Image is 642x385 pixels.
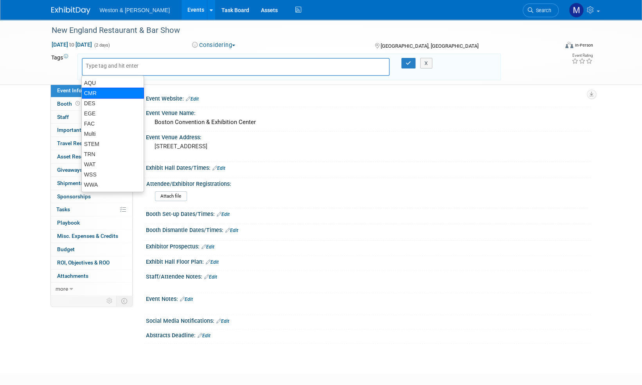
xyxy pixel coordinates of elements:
[212,166,225,171] a: Edit
[146,107,591,117] div: Event Venue Name:
[82,149,144,159] div: TRN
[57,259,110,266] span: ROI, Objectives & ROO
[94,43,110,48] span: (2 days)
[571,54,592,58] div: Event Rating
[155,143,323,150] pre: [STREET_ADDRESS]
[86,62,148,70] input: Type tag and hit enter
[574,42,593,48] div: In-Person
[57,153,104,160] span: Asset Reservations
[51,216,132,229] a: Playbook
[82,78,144,88] div: AQU
[57,127,106,133] span: Important Deadlines
[217,212,230,217] a: Edit
[103,296,117,306] td: Personalize Event Tab Strip
[49,23,547,38] div: New England Restaurant & Bar Show
[146,329,591,340] div: Abstracts Deadline:
[533,7,551,13] span: Search
[51,164,132,176] a: Giveaways
[51,54,70,80] td: Tags
[189,41,238,49] button: Considering
[51,111,132,124] a: Staff
[146,224,591,234] div: Booth Dismantle Dates/Times:
[420,58,432,69] button: X
[74,101,81,106] span: Booth not reserved yet
[146,256,591,266] div: Exhibit Hall Floor Plan:
[146,162,591,172] div: Exhibit Hall Dates/Times:
[225,228,238,233] a: Edit
[57,180,83,186] span: Shipments
[51,97,132,110] a: Booth
[51,124,132,137] a: Important Deadlines
[57,273,88,279] span: Attachments
[57,114,69,120] span: Staff
[82,159,144,169] div: WAT
[523,4,559,17] a: Search
[51,190,132,203] a: Sponsorships
[146,93,591,103] div: Event Website:
[565,42,573,48] img: Format-Inperson.png
[100,7,170,13] span: Weston & [PERSON_NAME]
[82,139,144,149] div: STEM
[57,193,91,200] span: Sponsorships
[216,318,229,324] a: Edit
[68,41,76,48] span: to
[146,271,591,281] div: Staff/Attendee Notes:
[198,333,210,338] a: Edit
[81,88,144,99] div: CMR
[51,230,132,243] a: Misc. Expenses & Credits
[57,101,81,107] span: Booth
[180,297,193,302] a: Edit
[51,137,132,150] a: Travel Reservations
[146,208,591,218] div: Booth Set-up Dates/Times:
[186,96,199,102] a: Edit
[57,246,75,252] span: Budget
[51,177,132,190] a: Shipments
[82,119,144,129] div: FAC
[51,7,90,14] img: ExhibitDay
[82,129,144,139] div: Multi
[146,131,591,141] div: Event Venue Address:
[56,286,68,292] span: more
[381,43,478,49] span: [GEOGRAPHIC_DATA], [GEOGRAPHIC_DATA]
[51,270,132,282] a: Attachments
[51,203,132,216] a: Tasks
[206,259,219,265] a: Edit
[201,244,214,250] a: Edit
[51,282,132,295] a: more
[82,180,144,190] div: WWA
[569,3,584,18] img: Mary Ann Trujillo
[82,108,144,119] div: EGE
[146,293,591,303] div: Event Notes:
[146,178,588,188] div: Attendee/Exhibitor Registrations:
[57,219,80,226] span: Playbook
[51,84,132,97] a: Event Information
[204,274,217,280] a: Edit
[57,233,118,239] span: Misc. Expenses & Credits
[82,98,144,108] div: DES
[57,87,101,94] span: Event Information
[146,241,591,251] div: Exhibitor Prospectus:
[51,256,132,269] a: ROI, Objectives & ROO
[116,296,132,306] td: Toggle Event Tabs
[57,167,83,173] span: Giveaways
[513,41,593,52] div: Event Format
[51,243,132,256] a: Budget
[56,206,70,212] span: Tasks
[51,41,92,48] span: [DATE] [DATE]
[57,140,105,146] span: Travel Reservations
[152,116,585,128] div: Boston Convention & Exhibition Center
[146,315,591,325] div: Social Media Notifications:
[82,169,144,180] div: WSS
[51,150,132,163] a: Asset Reservations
